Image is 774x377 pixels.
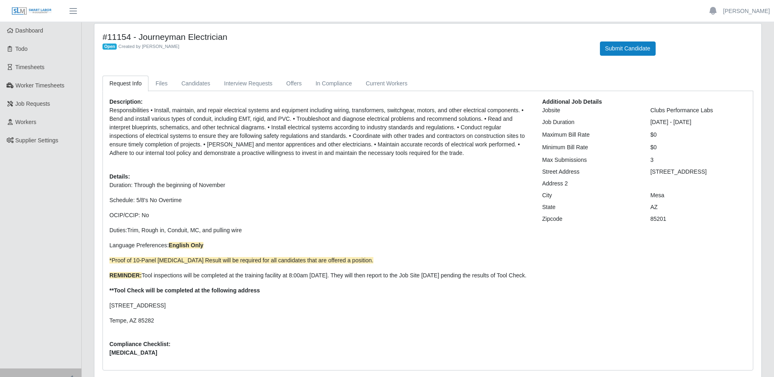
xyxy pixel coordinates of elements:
[109,173,130,180] b: Details:
[11,7,52,16] img: SLM Logo
[15,27,44,34] span: Dashboard
[644,118,752,126] div: [DATE] - [DATE]
[723,7,770,15] a: [PERSON_NAME]
[644,215,752,223] div: 85201
[542,98,602,105] b: Additional Job Details
[109,271,530,280] p: Tool inspections will be completed at the training facility at 8:00am [DATE]. They will then repo...
[279,76,309,92] a: Offers
[309,76,359,92] a: In Compliance
[536,191,644,200] div: City
[127,227,242,233] span: Trim, Rough in, Conduit, MC, and pulling wire
[600,41,656,56] button: Submit Candidate
[644,143,752,152] div: $0
[109,272,142,279] span: REMINDER:
[109,316,530,325] p: Tempe, AZ 85282
[109,287,260,294] strong: **Tool Check will be completed at the following address
[109,226,530,235] p: Duties:
[15,46,28,52] span: Todo
[644,106,752,115] div: Clubs Performance Labs
[109,196,530,205] p: Schedule: 5/8's No Overtime
[536,106,644,115] div: Jobsite
[109,211,530,220] p: OCIP/CCIP: No
[109,301,530,310] p: [STREET_ADDRESS]
[15,64,45,70] span: Timesheets
[118,44,179,49] span: Created by [PERSON_NAME]
[109,349,530,357] span: [MEDICAL_DATA]
[644,191,752,200] div: Mesa
[174,76,217,92] a: Candidates
[644,131,752,139] div: $0
[536,179,644,188] div: Address 2
[644,156,752,164] div: 3
[109,98,143,105] b: Description:
[15,82,64,89] span: Worker Timesheets
[536,168,644,176] div: Street Address
[148,76,174,92] a: Files
[644,168,752,176] div: [STREET_ADDRESS]
[102,76,148,92] a: Request Info
[109,241,530,250] p: Language Preferences:
[536,118,644,126] div: Job Duration
[102,44,117,50] span: Open
[536,215,644,223] div: Zipcode
[359,76,414,92] a: Current Workers
[644,203,752,211] div: AZ
[169,242,204,248] span: English Only
[15,119,37,125] span: Workers
[536,156,644,164] div: Max Submissions
[15,137,59,144] span: Supplier Settings
[536,143,644,152] div: Minimum Bill Rate
[102,32,588,42] h4: #11154 - Journeyman Electrician
[536,131,644,139] div: Maximum Bill Rate
[217,76,279,92] a: Interview Requests
[109,257,373,264] span: *Proof of 10-Panel [MEDICAL_DATA] Result will be required for all candidates that are offered a p...
[15,100,50,107] span: Job Requests
[109,106,530,157] p: Responsibilities • Install, maintain, and repair electrical systems and equipment including wirin...
[109,181,530,190] p: Duration: Through the beginning of November
[536,203,644,211] div: State
[109,341,170,347] b: Compliance Checklist:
